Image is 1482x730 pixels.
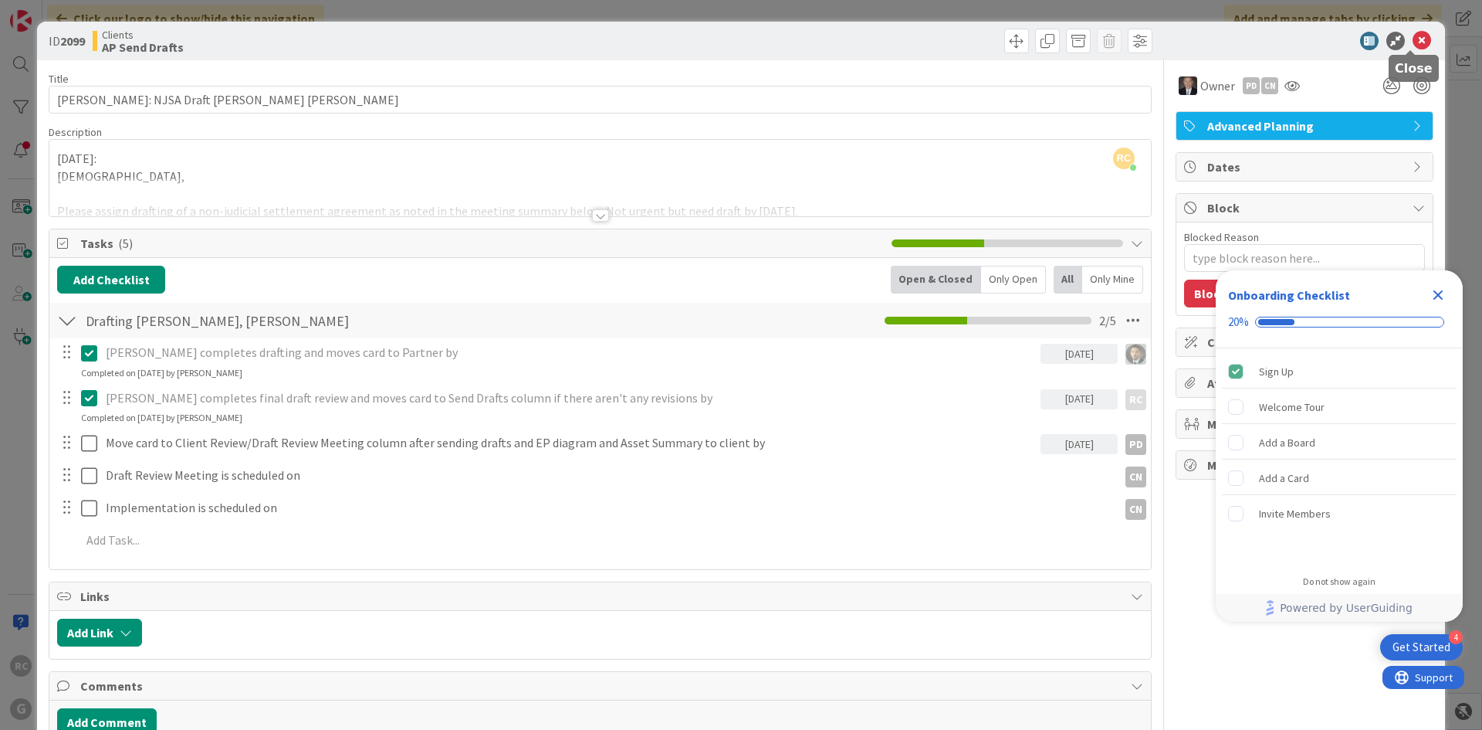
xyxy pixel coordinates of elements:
[49,32,85,50] span: ID
[1222,390,1457,424] div: Welcome Tour is incomplete.
[1207,456,1405,474] span: Metrics
[80,677,1123,695] span: Comments
[106,499,1111,517] p: Implementation is scheduled on
[102,41,184,53] b: AP Send Drafts
[1082,266,1143,294] div: Only Mine
[1449,630,1463,644] div: 4
[1222,497,1457,531] div: Invite Members is incomplete.
[1184,230,1259,244] label: Blocked Reason
[118,236,133,251] span: ( 5 )
[1125,389,1146,410] div: RC
[1280,599,1413,617] span: Powered by UserGuiding
[60,33,85,49] b: 2099
[81,411,242,425] div: Completed on [DATE] by [PERSON_NAME]
[57,168,1143,185] p: [DEMOGRAPHIC_DATA],
[1207,415,1405,433] span: Mirrors
[1222,426,1457,460] div: Add a Board is incomplete.
[80,234,884,253] span: Tasks
[106,434,1034,452] p: Move card to Client Review/Draft Review Meeting column after sending drafts and EP diagram and As...
[49,125,102,139] span: Description
[1200,76,1235,95] span: Owner
[1207,158,1405,176] span: Dates
[1259,433,1315,452] div: Add a Board
[1228,286,1350,304] div: Onboarding Checklist
[1040,434,1118,454] div: [DATE]
[1259,362,1294,381] div: Sign Up
[106,467,1111,484] p: Draft Review Meeting is scheduled on
[1216,270,1463,622] div: Checklist Container
[106,344,1034,362] p: [PERSON_NAME] completes drafting and moves card to Partner by
[1207,374,1405,392] span: Attachments
[1261,77,1278,94] div: CN
[1040,389,1118,409] div: [DATE]
[1223,594,1455,622] a: Powered by UserGuiding
[1207,333,1405,351] span: Custom Fields
[32,2,70,21] span: Support
[1380,634,1463,660] div: Open Get Started checklist, remaining modules: 4
[1222,355,1457,389] div: Sign Up is complete.
[1184,280,1237,307] button: Block
[1207,199,1405,217] span: Block
[57,150,1143,168] p: [DATE]:
[1125,344,1146,365] img: CG
[1054,266,1082,294] div: All
[49,86,1152,114] input: type card name here...
[57,266,165,294] button: Add Checklist
[1216,348,1463,565] div: Checklist items
[1113,148,1135,169] span: RC
[1395,61,1433,76] h5: Close
[1259,398,1325,416] div: Welcome Tour
[1426,283,1450,307] div: Close Checklist
[891,266,981,294] div: Open & Closed
[1216,594,1463,622] div: Footer
[1259,504,1331,523] div: Invite Members
[1303,576,1375,588] div: Do not show again
[102,29,184,41] span: Clients
[49,72,69,86] label: Title
[1179,76,1197,95] img: BG
[1125,499,1146,520] div: CN
[1125,467,1146,487] div: CN
[80,307,428,334] input: Add Checklist...
[1222,461,1457,495] div: Add a Card is incomplete.
[1392,640,1450,655] div: Get Started
[1243,77,1260,94] div: PD
[81,366,242,380] div: Completed on [DATE] by [PERSON_NAME]
[1228,315,1450,329] div: Checklist progress: 20%
[1125,434,1146,455] div: PD
[106,389,1034,407] p: [PERSON_NAME] completes final draft review and moves card to Send Drafts column if there aren't a...
[1207,117,1405,135] span: Advanced Planning
[1099,311,1116,330] span: 2 / 5
[981,266,1046,294] div: Only Open
[1259,469,1309,487] div: Add a Card
[1228,315,1249,329] div: 20%
[57,619,142,647] button: Add Link
[1040,344,1118,364] div: [DATE]
[80,587,1123,606] span: Links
